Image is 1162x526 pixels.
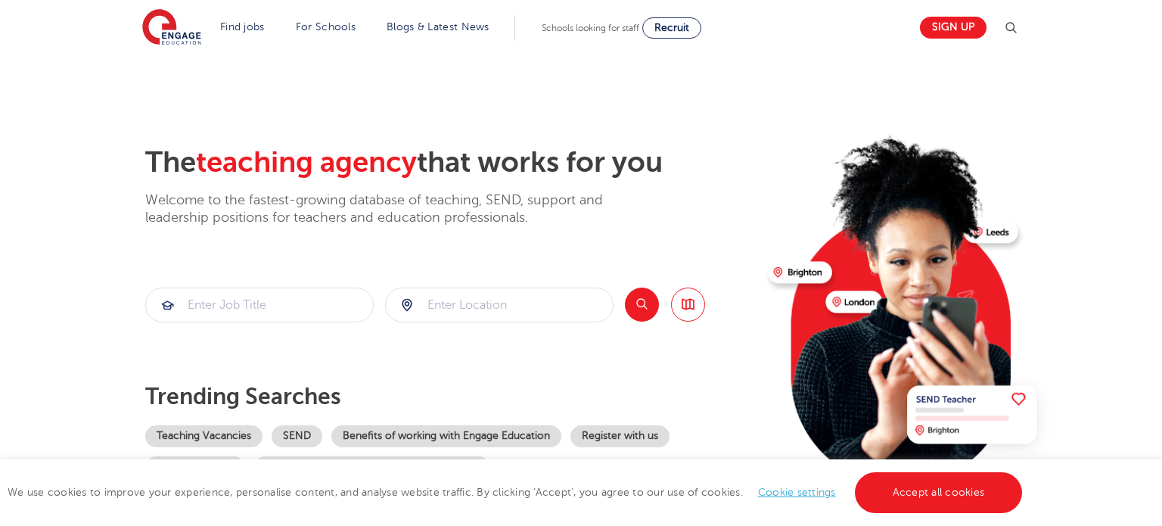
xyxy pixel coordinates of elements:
[625,288,659,322] button: Search
[142,9,201,47] img: Engage Education
[145,145,756,180] h2: The that works for you
[855,472,1023,513] a: Accept all cookies
[145,288,374,322] div: Submit
[385,288,614,322] div: Submit
[145,456,245,478] a: Become a tutor
[386,288,613,322] input: Submit
[146,288,373,322] input: Submit
[8,487,1026,498] span: We use cookies to improve your experience, personalise content, and analyse website traffic. By c...
[196,146,417,179] span: teaching agency
[331,425,561,447] a: Benefits of working with Engage Education
[642,17,701,39] a: Recruit
[145,425,263,447] a: Teaching Vacancies
[758,487,836,498] a: Cookie settings
[296,21,356,33] a: For Schools
[387,21,489,33] a: Blogs & Latest News
[254,456,489,478] a: Our coverage across [GEOGRAPHIC_DATA]
[654,22,689,33] span: Recruit
[145,191,645,227] p: Welcome to the fastest-growing database of teaching, SEND, support and leadership positions for t...
[570,425,670,447] a: Register with us
[272,425,322,447] a: SEND
[220,21,265,33] a: Find jobs
[145,383,756,410] p: Trending searches
[920,17,986,39] a: Sign up
[542,23,639,33] span: Schools looking for staff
